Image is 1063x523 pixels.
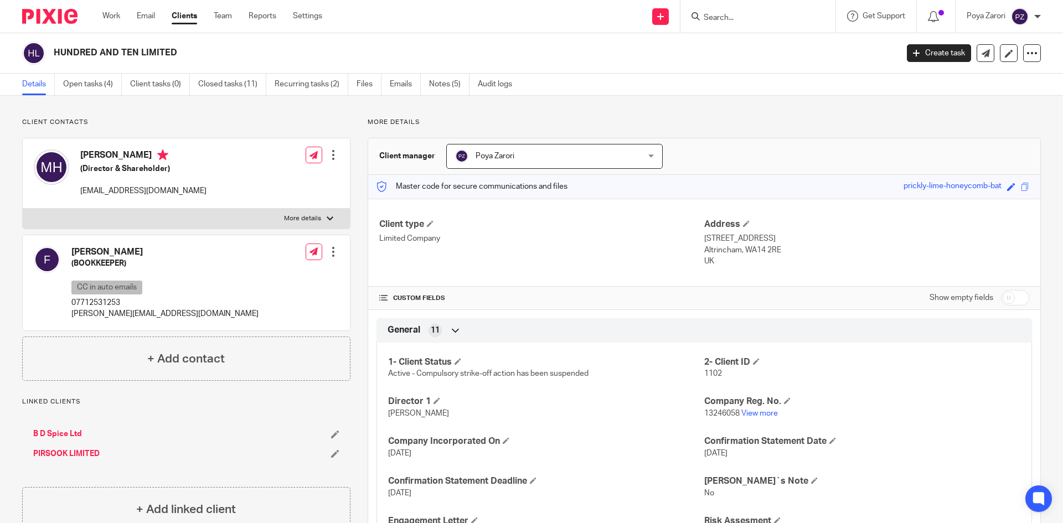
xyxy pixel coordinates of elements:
h5: (Director & Shareholder) [80,163,207,174]
h4: Confirmation Statement Deadline [388,475,704,487]
a: Closed tasks (11) [198,74,266,95]
h4: Client type [379,219,704,230]
h4: 1- Client Status [388,356,704,368]
a: Clients [172,11,197,22]
span: [DATE] [388,449,411,457]
a: Settings [293,11,322,22]
h4: Confirmation Statement Date [704,436,1020,447]
span: Get Support [863,12,905,20]
a: Audit logs [478,74,520,95]
img: Pixie [22,9,78,24]
span: 11 [431,325,440,336]
a: Reports [249,11,276,22]
p: Limited Company [379,233,704,244]
a: Open tasks (4) [63,74,122,95]
p: More details [284,214,321,223]
a: Create task [907,44,971,62]
a: Client tasks (0) [130,74,190,95]
span: [PERSON_NAME] [388,410,449,417]
p: Client contacts [22,118,350,127]
i: Primary [157,149,168,160]
input: Search [703,13,802,23]
span: [DATE] [388,489,411,497]
h4: Company Reg. No. [704,396,1020,407]
h4: + Add linked client [136,501,236,518]
p: [STREET_ADDRESS] [704,233,1029,244]
p: UK [704,256,1029,267]
img: svg%3E [34,149,69,185]
h4: [PERSON_NAME]`s Note [704,475,1020,487]
p: [PERSON_NAME][EMAIL_ADDRESS][DOMAIN_NAME] [71,308,259,319]
h5: (BOOKKEEPER) [71,258,259,269]
h4: + Add contact [147,350,225,367]
a: Work [102,11,120,22]
a: B D Spice Ltd [33,428,82,439]
h4: CUSTOM FIELDS [379,294,704,303]
span: [DATE] [704,449,727,457]
p: [EMAIL_ADDRESS][DOMAIN_NAME] [80,185,207,196]
a: PIRSOOK LIMITED [33,448,100,459]
a: Email [137,11,155,22]
a: Emails [390,74,421,95]
img: svg%3E [455,149,468,163]
a: View more [741,410,778,417]
span: 13246058 [704,410,740,417]
h3: Client manager [379,151,435,162]
span: Active - Compulsory strike-off action has been suspended [388,370,589,377]
img: svg%3E [22,42,45,65]
p: Poya Zarori [967,11,1005,22]
p: 07712531253 [71,297,259,308]
h4: 2- Client ID [704,356,1020,368]
img: svg%3E [1011,8,1029,25]
img: svg%3E [34,246,60,273]
p: Linked clients [22,397,350,406]
h4: Director 1 [388,396,704,407]
h2: HUNDRED AND TEN LIMITED [54,47,723,59]
span: No [704,489,714,497]
p: Master code for secure communications and files [376,181,567,192]
a: Recurring tasks (2) [275,74,348,95]
div: prickly-lime-honeycomb-bat [904,180,1002,193]
h4: Address [704,219,1029,230]
p: More details [368,118,1041,127]
span: Poya Zarori [476,152,514,160]
h4: [PERSON_NAME] [71,246,259,258]
a: Team [214,11,232,22]
a: Details [22,74,55,95]
h4: Company Incorporated On [388,436,704,447]
h4: [PERSON_NAME] [80,149,207,163]
label: Show empty fields [930,292,993,303]
span: 1102 [704,370,722,377]
p: Altrincham, WA14 2RE [704,245,1029,256]
p: CC in auto emails [71,281,142,294]
span: General [388,324,420,336]
a: Files [357,74,381,95]
a: Notes (5) [429,74,469,95]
